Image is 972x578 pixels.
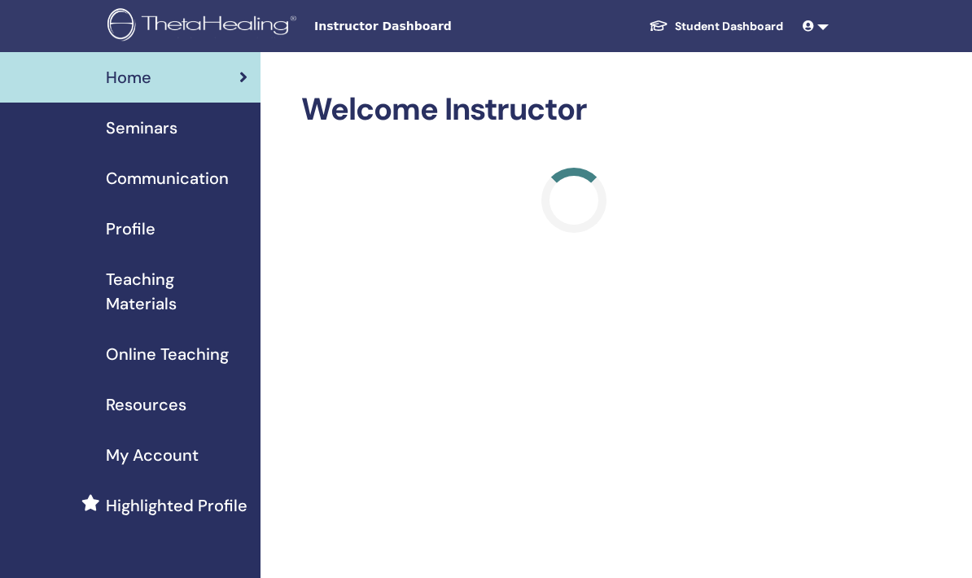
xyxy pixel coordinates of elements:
[106,116,177,140] span: Seminars
[649,19,668,33] img: graduation-cap-white.svg
[106,392,186,417] span: Resources
[106,166,229,190] span: Communication
[106,217,155,241] span: Profile
[106,342,229,366] span: Online Teaching
[107,8,302,45] img: logo.png
[314,18,558,35] span: Instructor Dashboard
[301,91,847,129] h2: Welcome Instructor
[636,11,796,42] a: Student Dashboard
[106,443,199,467] span: My Account
[106,267,247,316] span: Teaching Materials
[106,65,151,90] span: Home
[106,493,247,518] span: Highlighted Profile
